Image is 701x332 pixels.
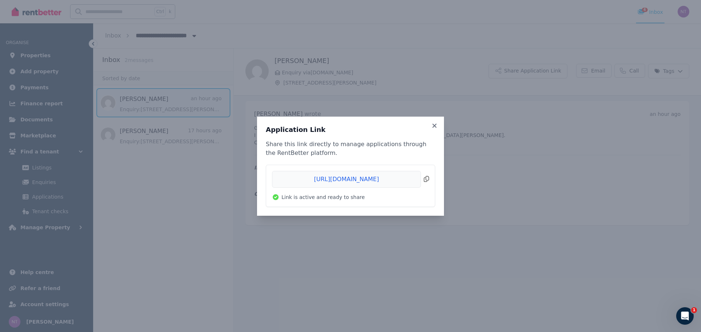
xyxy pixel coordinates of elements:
button: [URL][DOMAIN_NAME] [272,171,429,188]
span: Link is active and ready to share [281,194,365,201]
h3: Application Link [266,125,435,134]
iframe: Intercom live chat [676,307,694,325]
p: Share this link directly to manage applications through the RentBetter platform. [266,140,435,157]
span: 1 [691,307,697,313]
